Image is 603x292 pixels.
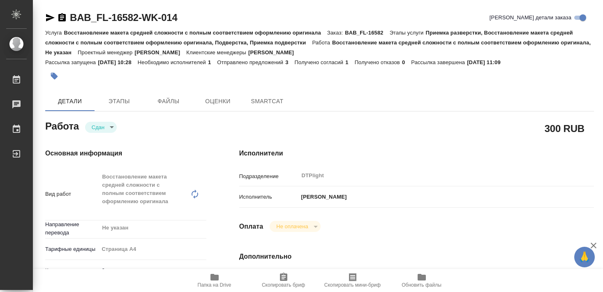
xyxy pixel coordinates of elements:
div: Страница А4 [99,242,206,256]
span: Скопировать бриф [262,282,305,288]
div: Сдан [85,122,117,133]
span: Этапы [99,96,139,107]
button: Скопировать ссылку для ЯМессенджера [45,13,55,23]
h4: Основная информация [45,148,206,158]
p: Заказ: [327,30,345,36]
p: Тарифные единицы [45,245,99,253]
p: Рассылка завершена [411,59,467,65]
p: Вид работ [45,190,99,198]
span: Обновить файлы [402,282,441,288]
span: Детали [50,96,90,107]
p: [PERSON_NAME] [248,49,300,56]
p: Подразделение [239,172,298,181]
button: Добавить тэг [45,67,63,85]
button: Папка на Drive [180,269,249,292]
p: Восстановление макета средней сложности с полным соответствием оформлению оригинала [64,30,327,36]
button: Скопировать ссылку [57,13,67,23]
p: Проектный менеджер [78,49,134,56]
p: Направление перевода [45,220,99,237]
p: [DATE] 11:09 [467,59,507,65]
h2: 300 RUB [545,121,585,135]
h4: Дополнительно [239,252,594,262]
div: Сдан [270,221,320,232]
p: 1 [345,59,354,65]
a: BAB_FL-16582-WK-014 [70,12,178,23]
p: [PERSON_NAME] [298,193,347,201]
p: Кол-во единиц [45,267,99,275]
p: 3 [285,59,294,65]
h2: Работа [45,118,79,133]
button: Обновить файлы [387,269,456,292]
input: ✎ Введи что-нибудь [99,264,206,276]
p: Клиентские менеджеры [186,49,248,56]
h4: Оплата [239,222,263,232]
p: BAB_FL-16582 [345,30,389,36]
p: Получено согласий [295,59,346,65]
p: Работа [312,39,332,46]
span: 🙏 [578,248,591,266]
button: 🙏 [574,247,595,267]
span: Скопировать мини-бриф [324,282,381,288]
h4: Исполнители [239,148,594,158]
p: Получено отказов [355,59,402,65]
button: Скопировать бриф [249,269,318,292]
span: [PERSON_NAME] детали заказа [490,14,571,22]
span: Папка на Drive [198,282,231,288]
p: 1 [208,59,217,65]
p: Отправлено предложений [217,59,285,65]
span: Файлы [149,96,188,107]
p: Этапы услуги [390,30,426,36]
button: Скопировать мини-бриф [318,269,387,292]
p: Необходимо исполнителей [138,59,208,65]
button: Сдан [89,124,107,131]
p: Услуга [45,30,64,36]
span: Оценки [198,96,238,107]
p: [DATE] 10:28 [98,59,138,65]
p: Рассылка запущена [45,59,98,65]
p: 0 [402,59,411,65]
p: Исполнитель [239,193,298,201]
span: SmartCat [247,96,287,107]
button: Не оплачена [274,223,310,230]
p: [PERSON_NAME] [134,49,186,56]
